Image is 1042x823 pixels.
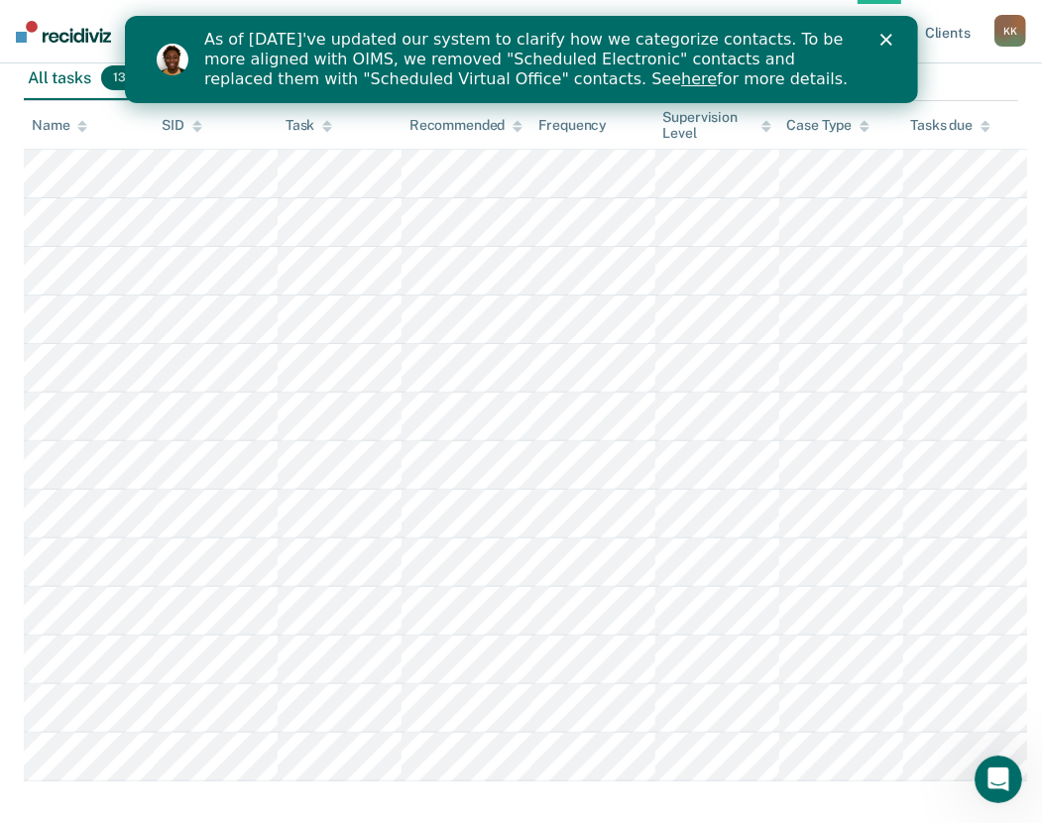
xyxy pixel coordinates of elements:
div: SID [162,117,202,134]
div: All tasks13 [24,58,142,101]
iframe: Intercom live chat banner [125,16,918,103]
a: here [556,54,592,72]
button: KK [994,15,1026,47]
div: Close [755,18,775,30]
div: Frequency [539,117,608,134]
div: Recommended [409,117,522,134]
img: Recidiviz [16,21,111,43]
div: Task [286,117,332,134]
div: Supervision Level [663,109,771,143]
span: 13 [101,65,138,91]
div: Case Type [787,117,870,134]
div: K K [994,15,1026,47]
iframe: Intercom live chat [975,756,1022,803]
div: Name [32,117,87,134]
div: Tasks due [911,117,991,134]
